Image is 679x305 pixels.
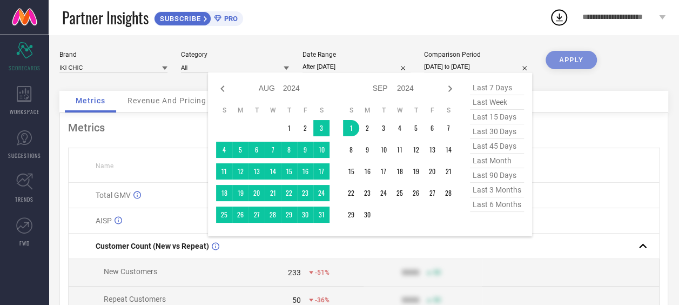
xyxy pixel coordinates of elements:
div: Brand [59,51,167,58]
th: Thursday [408,106,424,115]
div: Next month [443,82,456,95]
div: Comparison Period [424,51,532,58]
td: Sun Sep 22 2024 [343,185,359,201]
input: Select date range [302,61,411,72]
span: last 90 days [470,168,524,183]
span: AISP [96,216,112,225]
span: last 3 months [470,183,524,197]
span: last month [470,154,524,168]
td: Tue Sep 10 2024 [375,142,392,158]
td: Mon Sep 09 2024 [359,142,375,158]
td: Fri Sep 27 2024 [424,185,440,201]
td: Mon Aug 19 2024 [232,185,248,201]
span: WORKSPACE [10,108,39,116]
td: Mon Aug 12 2024 [232,163,248,180]
td: Tue Sep 24 2024 [375,185,392,201]
span: 50 [433,269,440,276]
td: Fri Sep 06 2024 [424,120,440,136]
span: last 6 months [470,197,524,212]
td: Wed Aug 07 2024 [265,142,281,158]
td: Fri Aug 02 2024 [297,120,313,136]
td: Fri Aug 09 2024 [297,142,313,158]
th: Monday [232,106,248,115]
th: Friday [424,106,440,115]
td: Sat Aug 31 2024 [313,207,330,223]
td: Mon Aug 05 2024 [232,142,248,158]
th: Tuesday [375,106,392,115]
td: Sat Aug 03 2024 [313,120,330,136]
td: Mon Sep 30 2024 [359,207,375,223]
th: Saturday [440,106,456,115]
span: PRO [221,15,238,23]
td: Tue Aug 06 2024 [248,142,265,158]
span: SUGGESTIONS [8,151,41,160]
td: Sat Sep 21 2024 [440,163,456,180]
td: Wed Aug 28 2024 [265,207,281,223]
span: New Customers [104,267,157,276]
td: Mon Aug 26 2024 [232,207,248,223]
td: Sun Sep 01 2024 [343,120,359,136]
span: Partner Insights [62,6,149,29]
td: Wed Sep 25 2024 [392,185,408,201]
th: Saturday [313,106,330,115]
th: Wednesday [265,106,281,115]
td: Thu Aug 22 2024 [281,185,297,201]
th: Sunday [216,106,232,115]
span: -51% [315,269,330,276]
td: Sat Sep 28 2024 [440,185,456,201]
input: Select comparison period [424,61,532,72]
div: Metrics [68,121,660,134]
td: Thu Aug 08 2024 [281,142,297,158]
td: Tue Sep 17 2024 [375,163,392,180]
td: Fri Aug 23 2024 [297,185,313,201]
td: Mon Sep 16 2024 [359,163,375,180]
span: last 7 days [470,81,524,95]
div: 233 [288,268,301,277]
div: Previous month [216,82,229,95]
td: Thu Sep 05 2024 [408,120,424,136]
span: FWD [19,239,30,247]
span: last 15 days [470,110,524,124]
td: Sun Sep 29 2024 [343,207,359,223]
span: 50 [433,296,440,304]
td: Mon Sep 23 2024 [359,185,375,201]
span: last week [470,95,524,110]
td: Wed Sep 18 2024 [392,163,408,180]
td: Sun Aug 18 2024 [216,185,232,201]
span: Total GMV [96,191,131,200]
th: Friday [297,106,313,115]
a: SUBSCRIBEPRO [154,9,243,26]
td: Fri Sep 13 2024 [424,142,440,158]
div: Date Range [302,51,411,58]
td: Fri Sep 20 2024 [424,163,440,180]
td: Thu Sep 12 2024 [408,142,424,158]
span: last 45 days [470,139,524,154]
td: Thu Sep 19 2024 [408,163,424,180]
span: Repeat Customers [104,295,166,303]
th: Wednesday [392,106,408,115]
span: Revenue And Pricing [127,96,206,105]
span: Customer Count (New vs Repeat) [96,242,209,250]
span: TRENDS [15,195,33,203]
td: Sun Aug 11 2024 [216,163,232,180]
td: Thu Sep 26 2024 [408,185,424,201]
td: Fri Aug 16 2024 [297,163,313,180]
td: Sun Aug 04 2024 [216,142,232,158]
td: Tue Aug 27 2024 [248,207,265,223]
div: Open download list [549,8,569,27]
td: Thu Aug 15 2024 [281,163,297,180]
span: Name [96,162,113,170]
div: Category [181,51,289,58]
span: SUBSCRIBE [154,15,204,23]
td: Tue Sep 03 2024 [375,120,392,136]
div: 9999 [401,296,419,304]
td: Mon Sep 02 2024 [359,120,375,136]
th: Sunday [343,106,359,115]
div: 9999 [401,268,419,277]
td: Sat Aug 17 2024 [313,163,330,180]
td: Thu Aug 29 2024 [281,207,297,223]
th: Tuesday [248,106,265,115]
td: Sat Sep 14 2024 [440,142,456,158]
td: Wed Sep 04 2024 [392,120,408,136]
td: Thu Aug 01 2024 [281,120,297,136]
